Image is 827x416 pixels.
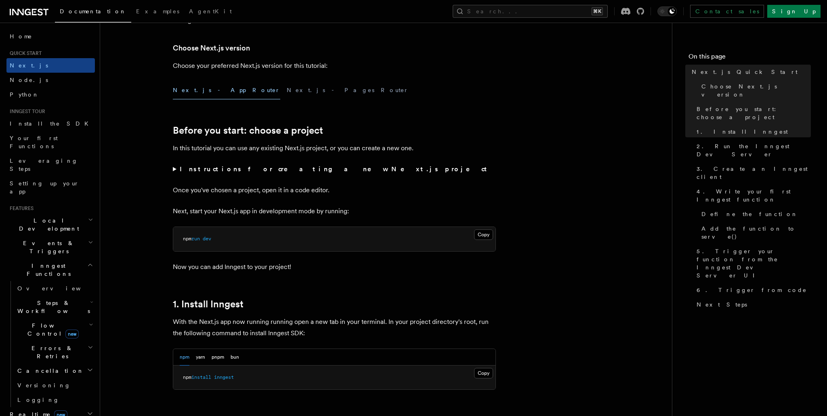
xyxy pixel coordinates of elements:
a: Python [6,87,95,102]
a: Define the function [698,207,811,221]
span: Documentation [60,8,126,15]
a: Examples [131,2,184,22]
h4: On this page [688,52,811,65]
span: Next.js [10,62,48,69]
a: AgentKit [184,2,237,22]
span: Add the function to serve() [701,225,811,241]
span: Node.js [10,77,48,83]
p: In this tutorial you can use any existing Next.js project, or you can create a new one. [173,143,496,154]
span: dev [203,236,211,242]
a: Add the function to serve() [698,221,811,244]
span: install [191,374,211,380]
span: 5. Trigger your function from the Inngest Dev Server UI [697,247,811,279]
button: Events & Triggers [6,236,95,258]
span: Flow Control [14,321,89,338]
span: npm [183,236,191,242]
button: npm [180,349,189,366]
button: Flow Controlnew [14,318,95,341]
span: Cancellation [14,367,84,375]
span: Leveraging Steps [10,158,78,172]
span: 2. Run the Inngest Dev Server [697,142,811,158]
span: Overview [17,285,101,292]
button: bun [231,349,239,366]
span: 1. Install Inngest [697,128,788,136]
a: 5. Trigger your function from the Inngest Dev Server UI [693,244,811,283]
strong: Instructions for creating a new Next.js project [180,165,490,173]
div: Inngest Functions [6,281,95,407]
a: Overview [14,281,95,296]
span: Define the function [701,210,798,218]
button: pnpm [212,349,224,366]
button: Cancellation [14,363,95,378]
button: Next.js - Pages Router [287,81,409,99]
span: run [191,236,200,242]
span: 4. Write your first Inngest function [697,187,811,204]
a: 1. Install Inngest [173,298,243,310]
a: Logging [14,393,95,407]
a: Choose Next.js version [698,79,811,102]
span: 6. Trigger from code [697,286,807,294]
span: Examples [136,8,179,15]
a: Versioning [14,378,95,393]
span: new [65,330,79,338]
button: Inngest Functions [6,258,95,281]
span: Events & Triggers [6,239,88,255]
button: Errors & Retries [14,341,95,363]
a: Contact sales [690,5,764,18]
span: inngest [214,374,234,380]
a: 2. Run the Inngest Dev Server [693,139,811,162]
span: Your first Functions [10,135,58,149]
a: Leveraging Steps [6,153,95,176]
span: Features [6,205,34,212]
a: Home [6,29,95,44]
a: 4. Write your first Inngest function [693,184,811,207]
summary: Instructions for creating a new Next.js project [173,164,496,175]
a: Next Steps [693,297,811,312]
p: Next, start your Next.js app in development mode by running: [173,206,496,217]
span: Inngest Functions [6,262,87,278]
a: Before you start: choose a project [173,125,323,136]
span: Logging [17,397,59,403]
span: Setting up your app [10,180,79,195]
span: Install the SDK [10,120,93,127]
button: Steps & Workflows [14,296,95,318]
span: Next Steps [697,300,747,309]
span: Choose Next.js version [701,82,811,99]
a: Install the SDK [6,116,95,131]
span: Before you start: choose a project [697,105,811,121]
span: npm [183,374,191,380]
p: Once you've chosen a project, open it in a code editor. [173,185,496,196]
span: Python [10,91,39,98]
button: Search...⌘K [453,5,608,18]
span: 3. Create an Inngest client [697,165,811,181]
a: Sign Up [767,5,821,18]
button: Local Development [6,213,95,236]
span: Quick start [6,50,42,57]
button: Toggle dark mode [657,6,677,16]
span: Next.js Quick Start [692,68,798,76]
a: 6. Trigger from code [693,283,811,297]
span: Steps & Workflows [14,299,90,315]
kbd: ⌘K [592,7,603,15]
a: Setting up your app [6,176,95,199]
p: With the Next.js app now running running open a new tab in your terminal. In your project directo... [173,316,496,339]
button: Copy [474,229,493,240]
button: Next.js - App Router [173,81,280,99]
span: Errors & Retries [14,344,88,360]
p: Now you can add Inngest to your project! [173,261,496,273]
span: Home [10,32,32,40]
a: 3. Create an Inngest client [693,162,811,184]
span: AgentKit [189,8,232,15]
a: Documentation [55,2,131,23]
a: Next.js [6,58,95,73]
span: Inngest tour [6,108,45,115]
a: Before you start: choose a project [693,102,811,124]
a: Your first Functions [6,131,95,153]
p: Choose your preferred Next.js version for this tutorial: [173,60,496,71]
a: Node.js [6,73,95,87]
a: Next.js Quick Start [688,65,811,79]
button: yarn [196,349,205,366]
button: Copy [474,368,493,378]
span: Versioning [17,382,71,389]
a: 1. Install Inngest [693,124,811,139]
